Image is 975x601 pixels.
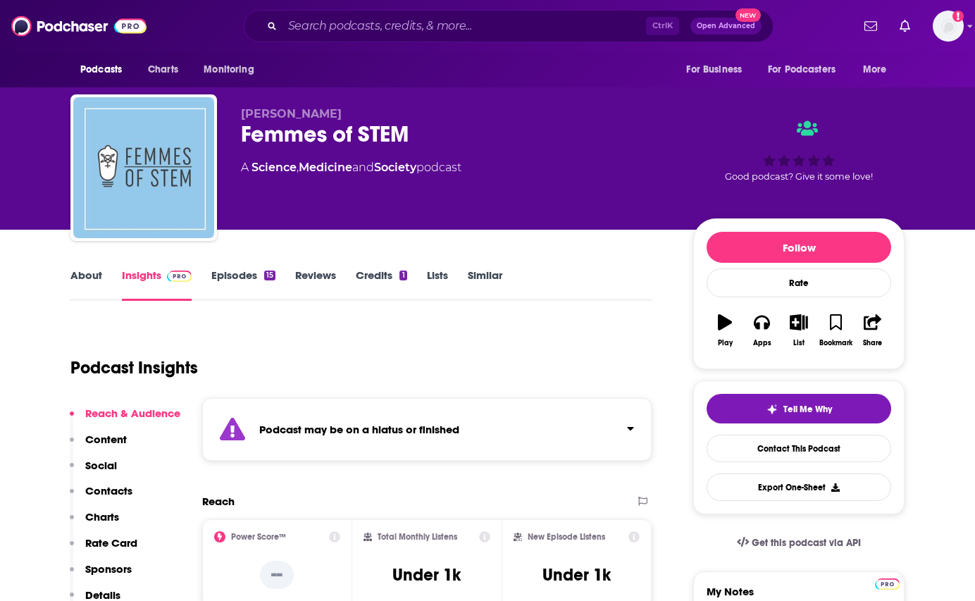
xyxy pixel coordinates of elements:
div: Good podcast? Give it some love! [693,107,905,194]
a: Lists [427,268,448,301]
a: Episodes15 [211,268,275,301]
span: For Podcasters [768,60,836,80]
h1: Podcast Insights [70,357,198,378]
img: Femmes of STEM [73,97,214,238]
span: Tell Me Why [783,404,832,415]
button: open menu [759,56,856,83]
button: Sponsors [70,562,132,588]
button: Apps [743,305,780,356]
span: and [352,161,374,174]
div: List [793,339,805,347]
div: Search podcasts, credits, & more... [244,10,774,42]
img: Podchaser Pro [167,271,192,282]
span: Monitoring [204,60,254,80]
a: Medicine [299,161,352,174]
a: Credits1 [356,268,406,301]
span: Good podcast? Give it some love! [725,171,873,182]
p: Sponsors [85,562,132,576]
p: Reach & Audience [85,407,180,420]
a: Contact This Podcast [707,435,891,462]
button: Export One-Sheet [707,473,891,501]
p: Content [85,433,127,446]
button: Follow [707,232,891,263]
div: A podcast [241,159,461,176]
span: Ctrl K [646,17,679,35]
p: Rate Card [85,536,137,550]
strong: Podcast may be on a hiatus or finished [259,423,459,436]
span: Logged in as headlandconsultancy [933,11,964,42]
a: Show notifications dropdown [894,14,916,38]
h3: Under 1k [542,564,611,585]
a: Pro website [875,576,900,590]
span: Open Advanced [697,23,755,30]
button: Bookmark [817,305,854,356]
a: Similar [468,268,502,301]
p: Contacts [85,484,132,497]
button: tell me why sparkleTell Me Why [707,394,891,423]
div: Share [863,339,882,347]
span: Podcasts [80,60,122,80]
span: For Business [686,60,742,80]
button: Social [70,459,117,485]
div: Rate [707,268,891,297]
button: open menu [194,56,272,83]
span: New [735,8,761,22]
a: Show notifications dropdown [859,14,883,38]
section: Click to expand status details [202,398,652,461]
button: open menu [853,56,905,83]
button: Play [707,305,743,356]
button: open menu [676,56,759,83]
span: , [297,161,299,174]
p: Charts [85,510,119,523]
div: 15 [264,271,275,280]
button: Open AdvancedNew [690,18,762,35]
img: Podchaser Pro [875,578,900,590]
span: [PERSON_NAME] [241,107,342,120]
input: Search podcasts, credits, & more... [282,15,646,37]
p: -- [260,561,294,589]
div: Play [718,339,733,347]
a: Science [251,161,297,174]
a: Charts [139,56,187,83]
button: open menu [70,56,140,83]
a: InsightsPodchaser Pro [122,268,192,301]
h2: Power Score™ [231,532,286,542]
span: Get this podcast via API [752,537,861,549]
h2: Total Monthly Listens [378,532,457,542]
button: Share [855,305,891,356]
h2: New Episode Listens [528,532,605,542]
button: Rate Card [70,536,137,562]
h3: Under 1k [392,564,461,585]
div: 1 [399,271,406,280]
a: About [70,268,102,301]
button: Contacts [70,484,132,510]
img: User Profile [933,11,964,42]
span: More [863,60,887,80]
a: Get this podcast via API [726,526,872,560]
button: Show profile menu [933,11,964,42]
p: Social [85,459,117,472]
h2: Reach [202,495,235,508]
span: Charts [148,60,178,80]
button: Content [70,433,127,459]
div: Bookmark [819,339,852,347]
button: Reach & Audience [70,407,180,433]
img: Podchaser - Follow, Share and Rate Podcasts [11,13,147,39]
a: Reviews [295,268,336,301]
svg: Add a profile image [952,11,964,22]
a: Society [374,161,416,174]
button: List [781,305,817,356]
img: tell me why sparkle [766,404,778,415]
div: Apps [753,339,771,347]
button: Charts [70,510,119,536]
